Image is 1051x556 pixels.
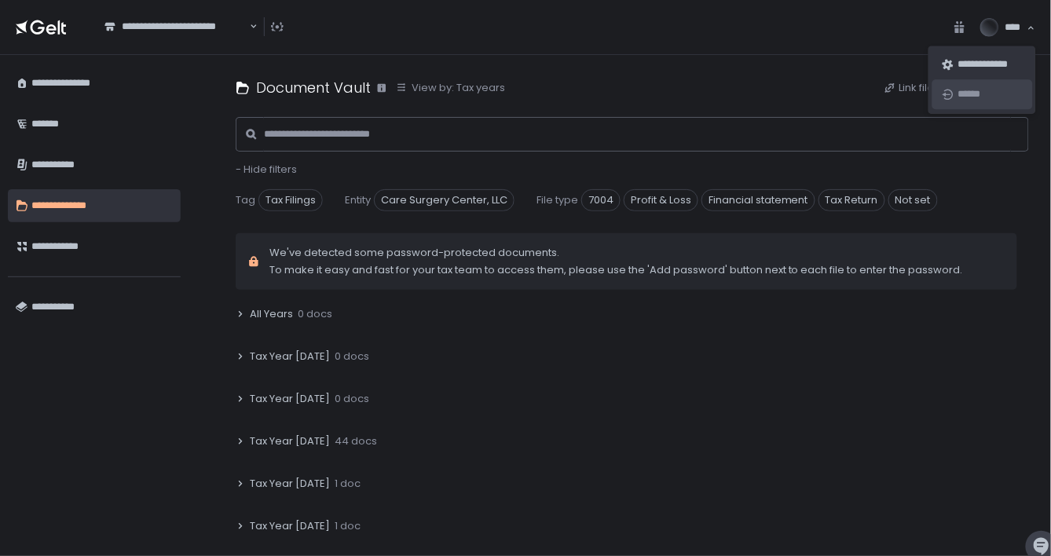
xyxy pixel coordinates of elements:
[335,477,361,491] span: 1 doc
[335,434,377,448] span: 44 docs
[250,477,330,491] span: Tax Year [DATE]
[269,246,963,260] span: We've detected some password-protected documents.
[236,162,297,177] span: - Hide filters
[396,81,505,95] button: View by: Tax years
[256,77,371,98] h1: Document Vault
[884,81,940,95] button: Link files
[581,189,621,211] span: 7004
[818,189,885,211] span: Tax Return
[335,519,361,533] span: 1 doc
[888,189,938,211] span: Not set
[374,189,515,211] span: Care Surgery Center, LLC
[298,307,332,321] span: 0 docs
[345,193,371,207] span: Entity
[335,349,369,364] span: 0 docs
[94,11,258,43] div: Search for option
[250,519,330,533] span: Tax Year [DATE]
[536,193,578,207] span: File type
[258,189,323,211] span: Tax Filings
[701,189,815,211] span: Financial statement
[250,434,330,448] span: Tax Year [DATE]
[250,349,330,364] span: Tax Year [DATE]
[104,34,248,49] input: Search for option
[335,392,369,406] span: 0 docs
[250,307,293,321] span: All Years
[269,263,963,277] span: To make it easy and fast for your tax team to access them, please use the 'Add password' button n...
[236,163,297,177] button: - Hide filters
[624,189,698,211] span: Profit & Loss
[250,392,330,406] span: Tax Year [DATE]
[236,193,255,207] span: Tag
